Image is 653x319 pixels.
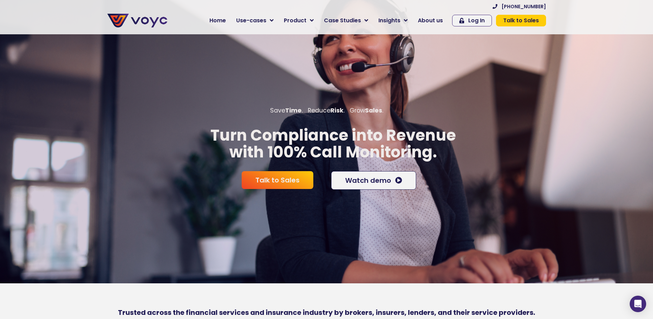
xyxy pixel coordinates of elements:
[496,15,546,26] a: Talk to Sales
[107,14,167,27] img: voyc-full-logo
[452,15,492,26] a: Log In
[365,106,382,115] b: Sales
[118,308,535,317] b: Trusted across the financial services and insurance industry by brokers, insurers, lenders, and t...
[324,16,361,25] span: Case Studies
[501,4,546,9] span: [PHONE_NUMBER]
[418,16,443,25] span: About us
[285,106,302,115] b: Time
[378,16,400,25] span: Insights
[284,16,306,25] span: Product
[279,14,319,27] a: Product
[242,171,313,189] a: Talk to Sales
[468,18,485,23] span: Log In
[255,177,300,184] span: Talk to Sales
[204,14,231,27] a: Home
[373,14,413,27] a: Insights
[503,18,539,23] span: Talk to Sales
[236,16,266,25] span: Use-cases
[493,4,546,9] a: [PHONE_NUMBER]
[345,177,391,184] span: Watch demo
[331,171,416,190] a: Watch demo
[231,14,279,27] a: Use-cases
[330,106,343,115] b: Risk
[319,14,373,27] a: Case Studies
[630,296,646,312] div: Open Intercom Messenger
[413,14,448,27] a: About us
[209,16,226,25] span: Home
